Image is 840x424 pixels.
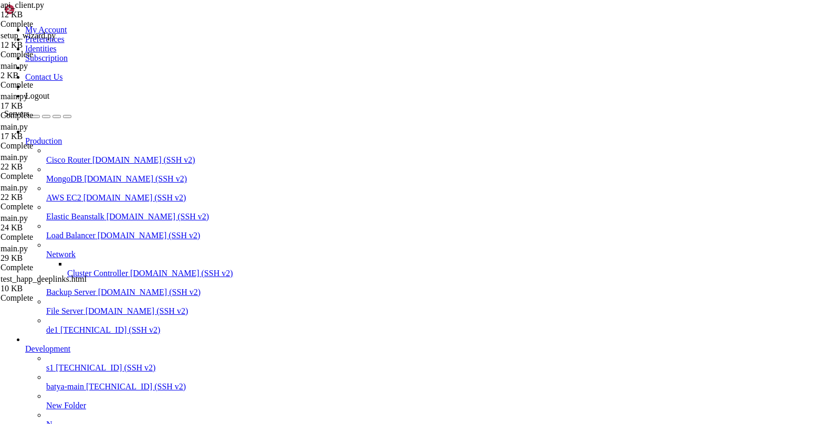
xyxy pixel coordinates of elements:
div: 22 KB [1,193,105,202]
div: 22 KB [1,162,105,172]
span: main.py [1,244,105,263]
span: main.py [1,92,28,101]
span: main.py [1,122,28,131]
span: main.py [1,92,105,111]
div: Complete [1,80,105,90]
div: Complete [1,50,105,59]
div: Complete [1,111,105,120]
div: Complete [1,172,105,181]
span: main.py [1,214,105,232]
div: Complete [1,202,105,211]
div: 17 KB [1,132,105,141]
div: 10 KB [1,284,105,293]
span: api_client.py [1,1,44,9]
div: Complete [1,141,105,151]
span: setup_wizard.py [1,31,56,40]
div: Complete [1,263,105,272]
div: 12 KB [1,40,105,50]
div: 12 KB [1,10,105,19]
span: main.py [1,214,28,222]
span: main.py [1,244,28,253]
span: main.py [1,153,28,162]
div: Complete [1,293,105,303]
span: setup_wizard.py [1,31,105,50]
span: test_happ_deeplinks.html [1,274,87,283]
div: 2 KB [1,71,105,80]
div: Complete [1,19,105,29]
span: api_client.py [1,1,105,19]
span: main.py [1,122,105,141]
span: main.py [1,61,28,70]
div: 17 KB [1,101,105,111]
span: test_happ_deeplinks.html [1,274,105,293]
div: 24 KB [1,223,105,232]
div: Complete [1,232,105,242]
span: main.py [1,183,105,202]
span: main.py [1,183,28,192]
span: main.py [1,153,105,172]
div: 29 KB [1,253,105,263]
span: main.py [1,61,105,80]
